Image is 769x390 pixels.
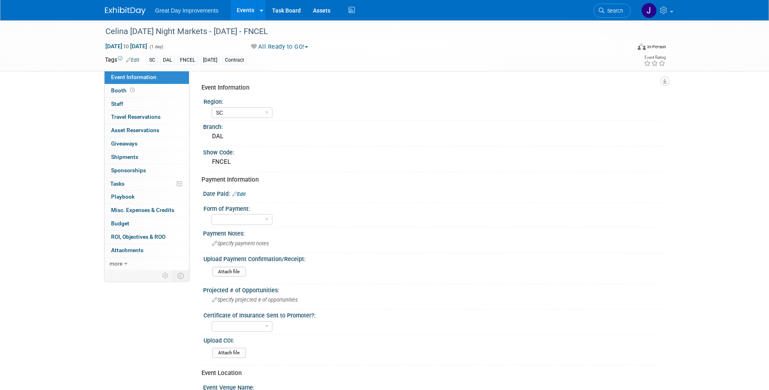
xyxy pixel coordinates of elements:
[105,71,189,84] a: Event Information
[232,191,246,197] a: Edit
[111,167,146,174] span: Sponsorships
[105,137,189,150] a: Giveaways
[126,57,139,63] a: Edit
[159,270,173,281] td: Personalize Event Tab Strip
[638,43,646,50] img: Format-Inperson.png
[147,56,158,64] div: SC
[109,260,122,267] span: more
[161,56,175,64] div: DAL
[111,247,144,253] span: Attachments
[641,3,657,18] img: Jennifer Hockstra
[583,42,666,54] div: Event Format
[201,369,658,377] div: Event Location
[203,146,664,156] div: Show Code:
[103,24,619,39] div: Celina [DATE] Night Markets - [DATE] - FNCEL
[209,156,658,168] div: FNCEL
[129,87,136,93] span: Booth not reserved yet
[111,87,136,94] span: Booth
[111,193,135,200] span: Playbook
[201,84,658,92] div: Event Information
[203,203,661,213] div: Form of Payment:
[248,43,311,51] button: All Ready to GO!
[105,151,189,164] a: Shipments
[105,191,189,204] a: Playbook
[105,7,146,15] img: ExhibitDay
[593,4,631,18] a: Search
[105,124,189,137] a: Asset Reservations
[111,127,159,133] span: Asset Reservations
[105,56,139,65] td: Tags
[105,111,189,124] a: Travel Reservations
[203,227,664,238] div: Payment Notes:
[105,204,189,217] a: Misc. Expenses & Credits
[105,178,189,191] a: Tasks
[111,154,138,160] span: Shipments
[203,253,661,263] div: Upload Payment Confirmation/Receipt:
[223,56,246,64] div: Contract
[111,101,123,107] span: Staff
[105,257,189,270] a: more
[110,180,124,187] span: Tasks
[105,231,189,244] a: ROI, Objectives & ROO
[604,8,623,14] span: Search
[105,84,189,97] a: Booth
[201,56,220,64] div: [DATE]
[111,220,129,227] span: Budget
[111,234,165,240] span: ROI, Objectives & ROO
[105,43,148,50] span: [DATE] [DATE]
[149,44,163,49] span: (1 day)
[155,7,218,14] span: Great Day Improvements
[201,176,658,184] div: Payment Information
[203,284,664,294] div: Projected # of Opportunities:
[203,96,661,106] div: Region:
[105,244,189,257] a: Attachments
[111,207,174,213] span: Misc. Expenses & Credits
[178,56,198,64] div: FNCEL
[209,130,658,143] div: DAL
[203,309,661,319] div: Certificate of Insurance Sent to Promoter?:
[203,121,664,131] div: Branch:
[172,270,189,281] td: Toggle Event Tabs
[203,188,664,198] div: Date Paid:
[212,240,269,246] span: Specify payment notes
[105,217,189,230] a: Budget
[111,114,161,120] span: Travel Reservations
[122,43,130,49] span: to
[105,164,189,177] a: Sponsorships
[212,297,298,303] span: Specify projected # of opportunities
[111,140,137,147] span: Giveaways
[111,74,156,80] span: Event Information
[105,98,189,111] a: Staff
[644,56,666,60] div: Event Rating
[647,44,666,50] div: In-Person
[203,334,661,345] div: Upload COI:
